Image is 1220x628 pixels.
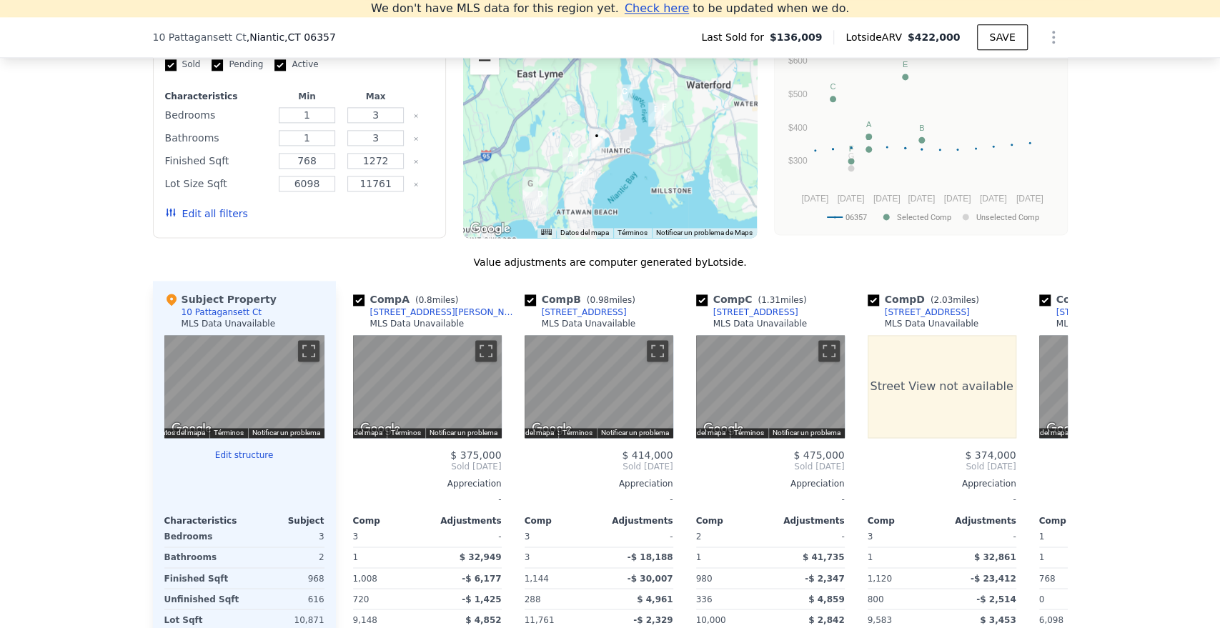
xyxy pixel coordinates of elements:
[589,129,605,153] div: 10 Pattagansett Ct
[353,489,502,509] div: -
[528,419,575,438] img: Google
[602,527,673,547] div: -
[274,59,286,71] input: Active
[525,515,599,527] div: Comp
[696,478,845,489] div: Appreciation
[818,340,840,362] button: Cambiar a la vista en pantalla completa
[182,306,262,318] div: 10 Pattagansett Ct
[918,123,923,131] text: B
[599,515,673,527] div: Adjustments
[868,515,942,527] div: Comp
[979,193,1006,203] text: [DATE]
[573,165,589,189] div: 146 Black Point Rd
[353,461,502,472] span: Sold [DATE]
[581,295,641,305] span: ( miles)
[868,489,1016,509] div: -
[562,429,592,437] a: Términos (se abre en una nueva pestaña)
[945,527,1016,547] div: -
[866,119,871,128] text: A
[696,335,845,438] div: Street View
[618,229,648,236] a: Términos (se abre en una nueva pestaña)
[153,30,247,44] span: 10 Pattagansett Ct
[1020,428,1068,438] button: Datos del mapa
[357,419,404,438] img: Google
[696,573,713,583] span: 980
[165,59,201,71] label: Sold
[165,91,270,102] div: Characteristics
[974,552,1016,562] span: $ 32,861
[214,429,244,437] a: Términos (se abre en una nueva pestaña)
[830,82,835,91] text: C
[868,614,892,624] span: 9,583
[532,187,548,211] div: 15 Oakwood Rd
[770,30,823,44] span: $136,009
[805,573,844,583] span: -$ 2,347
[164,589,242,609] div: Unfinished Sqft
[344,91,407,102] div: Max
[1016,193,1043,203] text: [DATE]
[419,295,432,305] span: 0.8
[168,419,215,438] a: Abre esta zona en Google Maps (se abre en una nueva ventana)
[1043,419,1090,438] a: Abre esta zona en Google Maps (se abre en una nueva ventana)
[505,428,554,438] button: Datos del mapa
[647,340,668,362] button: Cambiar a la vista en pantalla completa
[430,429,497,437] a: Notificar un problema
[525,461,673,472] span: Sold [DATE]
[713,306,798,318] div: [STREET_ADDRESS]
[247,527,324,547] div: 3
[803,552,845,562] span: $ 41,735
[1039,335,1188,438] div: Mapa
[247,589,324,609] div: 616
[788,156,807,166] text: $300
[696,532,702,542] span: 2
[696,335,845,438] div: Mapa
[353,614,377,624] span: 9,148
[965,449,1016,461] span: $ 374,000
[165,151,270,171] div: Finished Sqft
[413,181,419,187] button: Clear
[868,335,1016,438] div: Street View not available
[977,24,1027,50] button: SAVE
[696,594,713,604] span: 336
[450,449,501,461] span: $ 375,000
[933,295,953,305] span: 2.03
[942,515,1016,527] div: Adjustments
[976,594,1016,604] span: -$ 2,514
[1056,306,1141,318] div: [STREET_ADDRESS]
[873,193,900,203] text: [DATE]
[788,89,807,99] text: $500
[462,594,501,604] span: -$ 1,425
[298,340,319,362] button: Cambiar a la vista en pantalla completa
[391,429,421,437] a: Términos (se abre en una nueva pestaña)
[601,429,669,437] a: Notificar un problema
[525,478,673,489] div: Appreciation
[525,573,549,583] span: 1,144
[897,212,951,221] text: Selected Comp
[560,228,609,238] button: Datos del mapa
[542,318,636,329] div: MLS Data Unavailable
[212,59,223,71] input: Pending
[1039,335,1188,438] div: Street View
[976,212,1039,221] text: Unselected Comp
[525,547,596,567] div: 3
[868,478,1016,489] div: Appreciation
[761,295,780,305] span: 1.31
[165,128,270,148] div: Bathrooms
[525,335,673,438] div: Mapa
[908,31,961,43] span: $422,000
[541,229,551,235] button: Combinaciones de teclas
[284,31,336,43] span: , CT 06357
[808,614,844,624] span: $ 2,842
[164,449,324,461] button: Edit structure
[1039,478,1188,489] div: Appreciation
[1039,489,1188,509] div: -
[334,428,382,438] button: Datos del mapa
[868,594,884,604] span: 800
[848,151,854,160] text: G
[165,105,270,125] div: Bedrooms
[1039,515,1114,527] div: Comp
[868,306,970,318] a: [STREET_ADDRESS]
[628,573,673,583] span: -$ 30,007
[353,594,370,604] span: 720
[734,429,764,437] a: Términos (se abre en una nueva pestaña)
